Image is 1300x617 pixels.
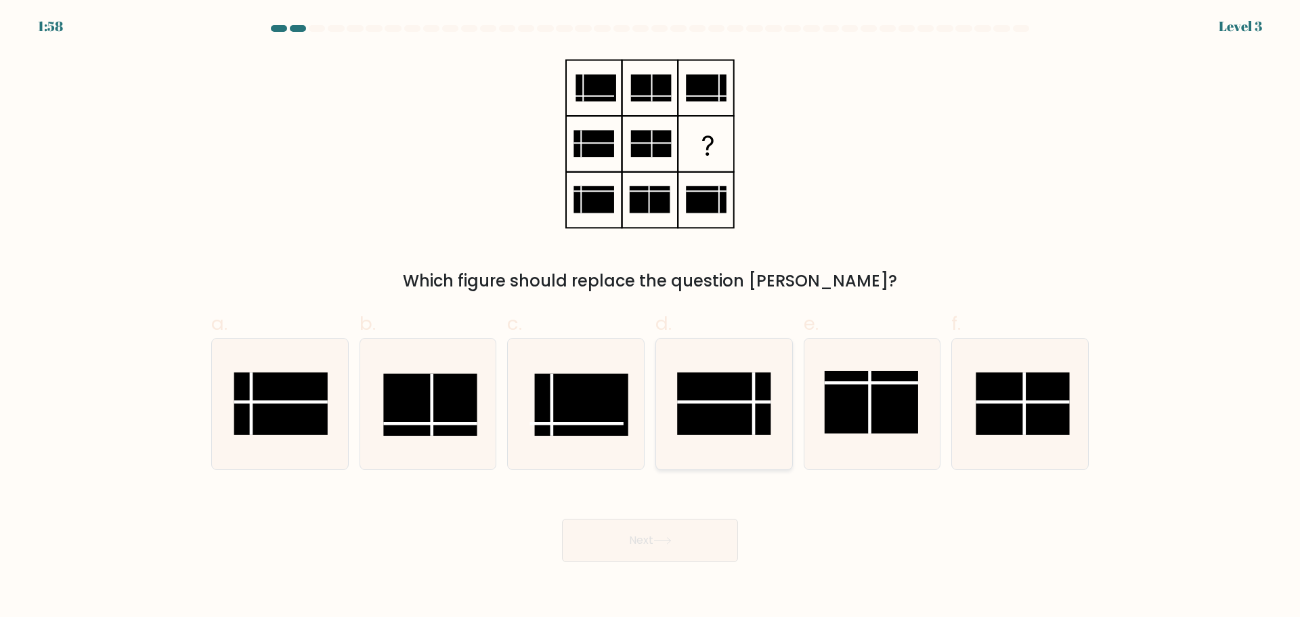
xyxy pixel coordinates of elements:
div: Level 3 [1219,16,1262,37]
div: Which figure should replace the question [PERSON_NAME]? [219,269,1081,293]
span: e. [804,310,819,337]
span: d. [655,310,672,337]
div: 1:58 [38,16,63,37]
span: b. [360,310,376,337]
button: Next [562,519,738,562]
span: a. [211,310,227,337]
span: f. [951,310,961,337]
span: c. [507,310,522,337]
